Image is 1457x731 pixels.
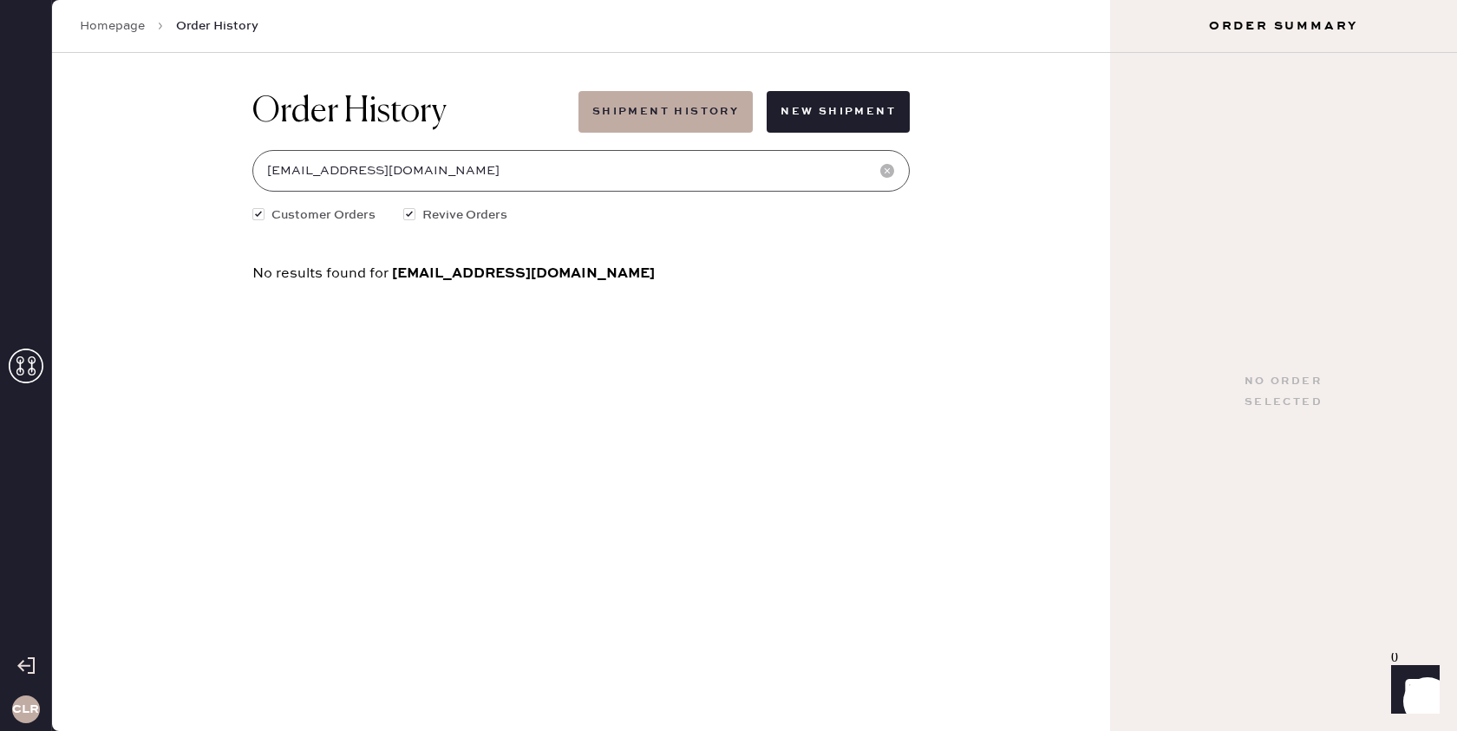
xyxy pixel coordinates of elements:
[252,150,910,192] input: Search by order number, customer name, email or phone number
[80,17,145,35] a: Homepage
[392,264,655,282] span: [EMAIL_ADDRESS][DOMAIN_NAME]
[767,91,910,133] button: New Shipment
[422,206,507,225] span: Revive Orders
[271,206,376,225] span: Customer Orders
[1110,17,1457,35] h3: Order Summary
[1245,371,1323,413] div: No order selected
[252,266,910,281] div: No results found for
[176,17,258,35] span: Order History
[252,91,447,133] h1: Order History
[578,91,753,133] button: Shipment History
[1375,653,1449,728] iframe: Front Chat
[12,703,39,715] h3: CLR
